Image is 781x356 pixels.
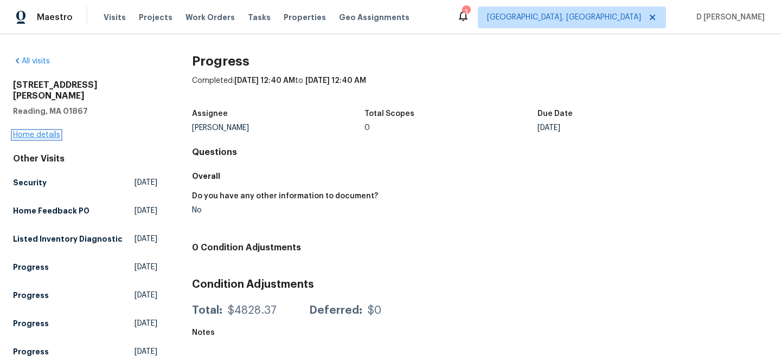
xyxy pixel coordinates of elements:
span: [GEOGRAPHIC_DATA], [GEOGRAPHIC_DATA] [487,12,641,23]
div: [PERSON_NAME] [192,124,365,132]
div: No [192,206,471,214]
span: Visits [104,12,126,23]
a: Progress[DATE] [13,286,157,305]
a: Progress[DATE] [13,314,157,333]
div: Other Visits [13,153,157,164]
span: [DATE] [135,234,157,244]
a: Security[DATE] [13,173,157,192]
div: Total: [192,305,222,316]
span: [DATE] [135,177,157,188]
h5: Security [13,177,47,188]
a: Home details [13,131,60,139]
span: [DATE] [135,318,157,329]
h5: Due Date [537,110,573,118]
a: Progress[DATE] [13,257,157,277]
a: Home Feedback P0[DATE] [13,201,157,221]
span: [DATE] 12:40 AM [234,77,295,85]
span: [DATE] [135,290,157,301]
span: Projects [139,12,172,23]
h5: Notes [192,329,215,336]
h4: Questions [192,147,768,158]
span: D [PERSON_NAME] [692,12,765,23]
div: [DATE] [537,124,710,132]
h5: Do you have any other information to document? [192,192,378,200]
span: Maestro [37,12,73,23]
span: [DATE] 12:40 AM [305,77,366,85]
span: Properties [284,12,326,23]
h2: [STREET_ADDRESS][PERSON_NAME] [13,80,157,101]
h2: Progress [192,56,768,67]
span: [DATE] [135,262,157,273]
div: Deferred: [309,305,362,316]
h4: 0 Condition Adjustments [192,242,768,253]
span: Geo Assignments [339,12,409,23]
div: $4828.37 [228,305,277,316]
div: 0 [364,124,537,132]
h5: Listed Inventory Diagnostic [13,234,123,244]
span: Tasks [248,14,271,21]
div: 3 [462,7,470,17]
span: Work Orders [185,12,235,23]
h5: Progress [13,318,49,329]
h5: Reading, MA 01867 [13,106,157,116]
h5: Home Feedback P0 [13,205,89,216]
h5: Total Scopes [364,110,414,118]
a: Listed Inventory Diagnostic[DATE] [13,229,157,249]
h5: Overall [192,171,768,182]
span: [DATE] [135,205,157,216]
h5: Progress [13,290,49,301]
div: Completed: to [192,75,768,103]
h5: Assignee [192,110,228,118]
div: $0 [368,305,381,316]
a: All visits [13,57,50,65]
h5: Progress [13,262,49,273]
h3: Condition Adjustments [192,279,768,290]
